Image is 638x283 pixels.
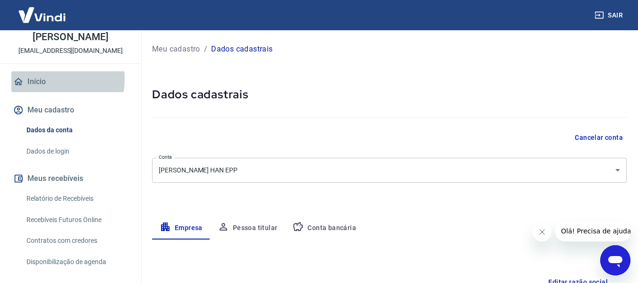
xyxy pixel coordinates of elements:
[11,168,130,189] button: Meus recebíveis
[23,210,130,230] a: Recebíveis Futuros Online
[23,142,130,161] a: Dados de login
[152,217,210,240] button: Empresa
[23,189,130,208] a: Relatório de Recebíveis
[210,217,285,240] button: Pessoa titular
[159,154,172,161] label: Conta
[571,129,627,146] button: Cancelar conta
[285,217,364,240] button: Conta bancária
[152,158,627,183] div: [PERSON_NAME] HAN EPP
[152,43,200,55] a: Meu cadastro
[23,231,130,250] a: Contratos com credores
[555,221,630,241] iframe: Mensagem da empresa
[6,7,79,14] span: Olá! Precisa de ajuda?
[593,7,627,24] button: Sair
[211,43,272,55] p: Dados cadastrais
[23,120,130,140] a: Dados da conta
[11,100,130,120] button: Meu cadastro
[11,71,130,92] a: Início
[600,245,630,275] iframe: Botão para abrir a janela de mensagens
[533,223,552,241] iframe: Fechar mensagem
[23,252,130,272] a: Disponibilização de agenda
[204,43,207,55] p: /
[33,32,108,42] p: [PERSON_NAME]
[11,0,73,29] img: Vindi
[18,46,123,56] p: [EMAIL_ADDRESS][DOMAIN_NAME]
[152,87,627,102] h5: Dados cadastrais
